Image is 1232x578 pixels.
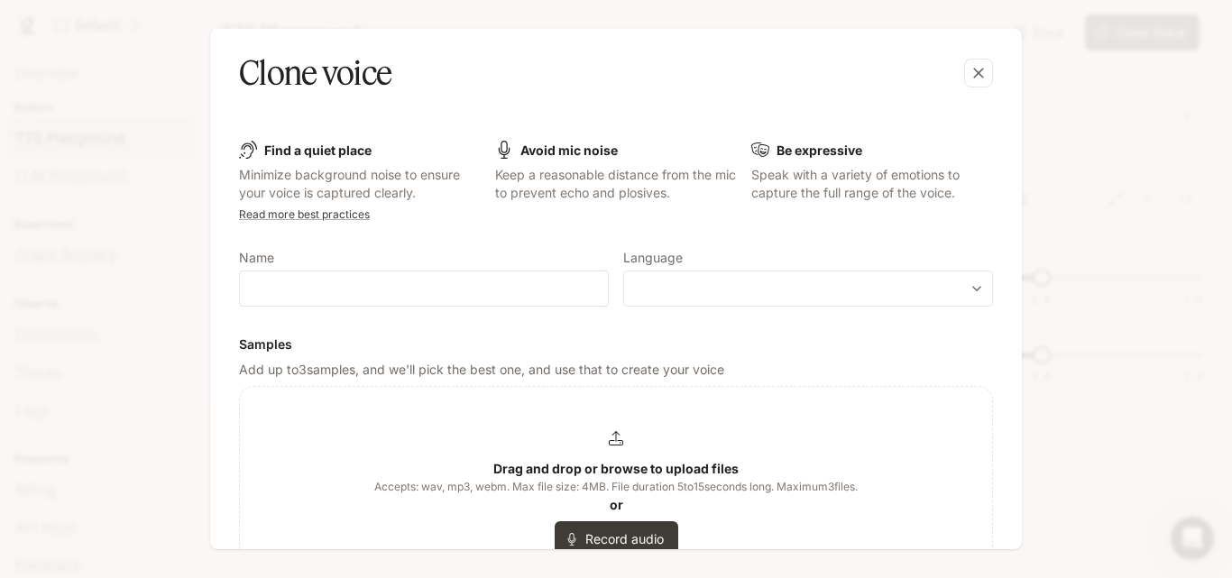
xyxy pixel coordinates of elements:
[610,497,623,512] b: or
[777,142,862,158] b: Be expressive
[239,252,274,264] p: Name
[623,252,683,264] p: Language
[555,521,678,557] button: Record audio
[493,461,739,476] b: Drag and drop or browse to upload files
[495,166,737,202] p: Keep a reasonable distance from the mic to prevent echo and plosives.
[239,50,391,96] h5: Clone voice
[239,166,481,202] p: Minimize background noise to ensure your voice is captured clearly.
[264,142,372,158] b: Find a quiet place
[239,361,993,379] p: Add up to 3 samples, and we'll pick the best one, and use that to create your voice
[520,142,618,158] b: Avoid mic noise
[624,280,992,298] div: ​
[239,207,370,221] a: Read more best practices
[374,478,858,496] span: Accepts: wav, mp3, webm. Max file size: 4MB. File duration 5 to 15 seconds long. Maximum 3 files.
[239,335,993,353] h6: Samples
[751,166,993,202] p: Speak with a variety of emotions to capture the full range of the voice.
